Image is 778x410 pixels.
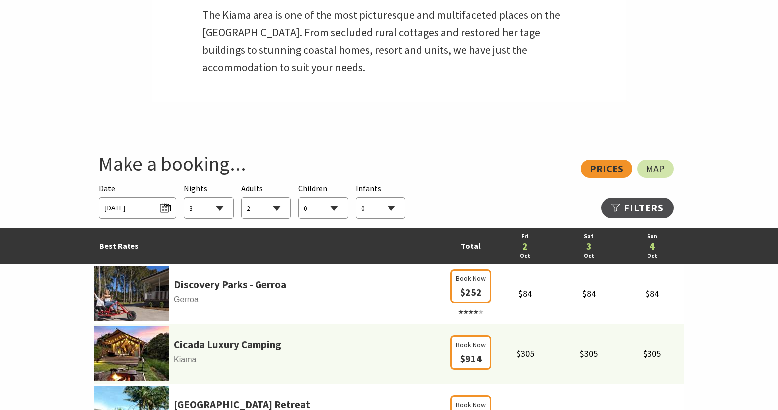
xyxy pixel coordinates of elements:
span: Book Now [456,399,486,410]
a: Discovery Parks - Gerroa [174,276,286,293]
a: Oct [499,251,552,261]
span: $305 [517,348,534,359]
span: $252 [460,286,482,298]
span: $84 [519,288,532,299]
span: $914 [460,352,482,365]
span: $305 [580,348,598,359]
span: Infants [356,183,381,193]
a: Sun [626,232,679,241]
img: 341233-primary-1e441c39-47ed-43bc-a084-13db65cabecb.jpg [94,266,169,321]
span: Date [99,183,115,193]
a: 2 [499,241,552,251]
a: Map [637,160,674,178]
a: 4 [626,241,679,251]
a: Sat [562,232,616,241]
div: Choose a number of nights [184,182,234,219]
span: Book Now [456,273,486,284]
span: Book Now [456,339,486,350]
a: Oct [562,251,616,261]
span: $84 [646,288,659,299]
span: Nights [184,182,207,195]
a: Book Now $252 [450,288,491,317]
span: $305 [643,348,661,359]
span: Adults [241,183,263,193]
a: Book Now $914 [450,354,491,364]
span: [DATE] [104,200,170,213]
span: Kiama [94,353,448,366]
p: The Kiama area is one of the most picturesque and multifaceted places on the [GEOGRAPHIC_DATA]. F... [202,6,576,77]
a: Oct [626,251,679,261]
span: Gerroa [94,293,448,306]
div: Please choose your desired arrival date [99,182,176,219]
td: Best Rates [94,228,448,264]
span: Map [646,165,665,173]
a: 3 [562,241,616,251]
span: $84 [582,288,596,299]
a: Fri [499,232,552,241]
a: Cicada Luxury Camping [174,336,281,353]
span: Children [298,183,327,193]
img: cicadalc-primary-31d37d92-1cfa-4b29-b30e-8e55f9b407e4.jpg [94,326,169,381]
td: Total [448,228,494,264]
